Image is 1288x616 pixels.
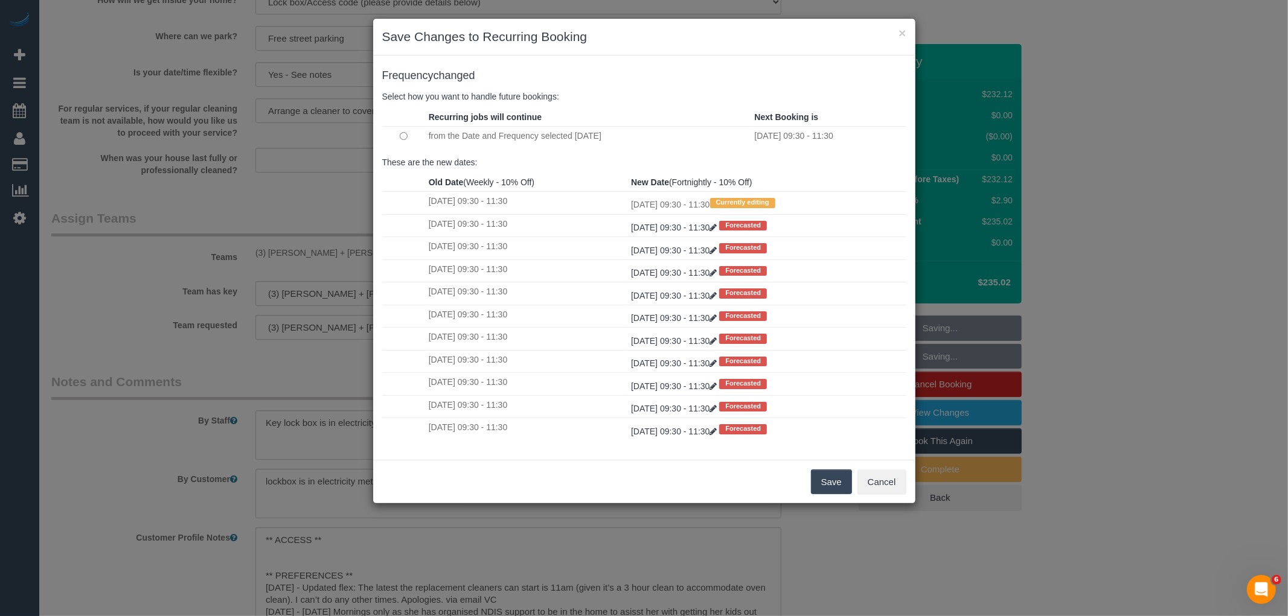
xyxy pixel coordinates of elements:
iframe: Intercom live chat [1247,575,1276,604]
p: Select how you want to handle future bookings: [382,90,906,103]
a: [DATE] 09:30 - 11:30 [631,404,719,413]
td: from the Date and Frequency selected [DATE] [426,126,752,145]
span: Forecasted [719,288,767,298]
span: Frequency [382,69,434,81]
strong: New Date [631,177,669,187]
td: [DATE] 09:30 - 11:30 [426,214,628,237]
td: [DATE] 09:30 - 11:30 [426,395,628,418]
strong: Next Booking is [754,112,818,122]
button: × [899,27,906,39]
button: Save [811,469,852,495]
a: [DATE] 09:30 - 11:30 [631,246,719,255]
a: [DATE] 09:30 - 11:30 [631,313,719,323]
button: Cancel [857,469,906,495]
span: Forecasted [719,424,767,434]
p: These are the new dates: [382,156,906,168]
span: Forecasted [719,221,767,230]
td: [DATE] 09:30 - 11:30 [426,418,628,440]
a: [DATE] 09:30 - 11:30 [631,427,719,436]
td: [DATE] 09:30 - 11:30 [426,328,628,350]
th: (Weekly - 10% Off) [426,173,628,192]
h3: Save Changes to Recurring Booking [382,28,906,46]
td: [DATE] 09:30 - 11:30 [426,192,628,214]
th: (Fortnightly - 10% Off) [628,173,906,192]
span: Forecasted [719,402,767,411]
span: Forecasted [719,311,767,321]
td: [DATE] 09:30 - 11:30 [426,305,628,327]
a: [DATE] 09:30 - 11:30 [631,358,719,368]
span: Forecasted [719,243,767,253]
td: [DATE] 09:30 - 11:30 [426,350,628,372]
td: [DATE] 09:30 - 11:30 [751,126,906,145]
h4: changed [382,70,906,82]
a: [DATE] 09:30 - 11:30 [631,268,719,278]
td: [DATE] 09:30 - 11:30 [426,237,628,259]
td: [DATE] 09:30 - 11:30 [426,282,628,305]
strong: Old Date [429,177,464,187]
a: [DATE] 09:30 - 11:30 [631,381,719,391]
span: Forecasted [719,357,767,366]
span: Forecasted [719,266,767,276]
strong: Recurring jobs will continue [429,112,542,122]
span: Currently editing [710,198,775,208]
a: [DATE] 09:30 - 11:30 [631,291,719,300]
span: Forecasted [719,379,767,389]
a: [DATE] 09:30 - 11:30 [631,336,719,346]
span: 6 [1272,575,1281,585]
td: [DATE] 09:30 - 11:30 [426,259,628,282]
a: [DATE] 09:30 - 11:30 [631,223,719,232]
span: Forecasted [719,334,767,343]
td: [DATE] 09:30 - 11:30 [628,192,906,214]
td: [DATE] 09:30 - 11:30 [426,373,628,395]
